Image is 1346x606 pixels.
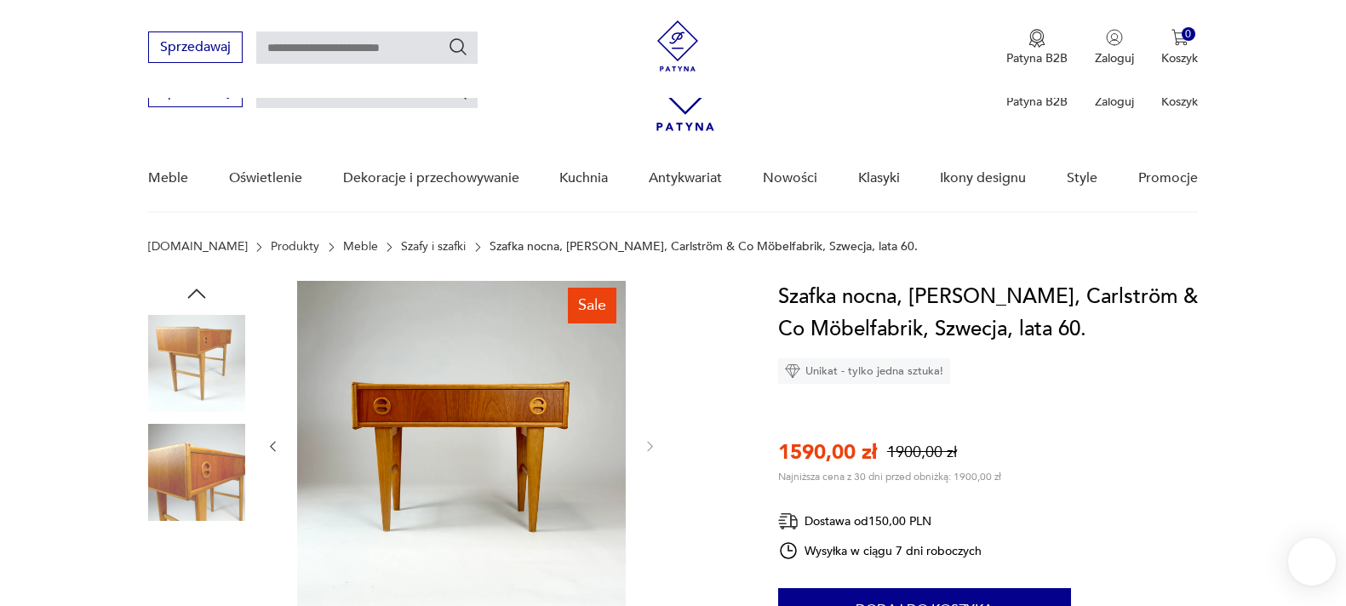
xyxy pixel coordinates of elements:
[343,146,519,211] a: Dekoracje i przechowywanie
[271,240,319,254] a: Produkty
[1161,29,1198,66] button: 0Koszyk
[858,146,900,211] a: Klasyki
[778,511,982,532] div: Dostawa od 150,00 PLN
[778,540,982,561] div: Wysyłka w ciągu 7 dni roboczych
[148,43,243,54] a: Sprzedawaj
[1288,538,1336,586] iframe: Smartsupp widget button
[148,87,243,99] a: Sprzedawaj
[1182,27,1196,42] div: 0
[778,511,799,532] img: Ikona dostawy
[401,240,466,254] a: Szafy i szafki
[1006,50,1068,66] p: Patyna B2B
[649,146,722,211] a: Antykwariat
[652,20,703,71] img: Patyna - sklep z meblami i dekoracjami vintage
[1006,94,1068,110] p: Patyna B2B
[785,363,800,379] img: Ikona diamentu
[229,146,302,211] a: Oświetlenie
[148,146,188,211] a: Meble
[887,442,957,463] p: 1900,00 zł
[778,438,877,466] p: 1590,00 zł
[490,240,918,254] p: Szafka nocna, [PERSON_NAME], Carlström & Co Möbelfabrik, Szwecja, lata 60.
[148,315,245,412] img: Zdjęcie produktu Szafka nocna, konsola tekowa, Carlström & Co Möbelfabrik, Szwecja, lata 60.
[148,424,245,521] img: Zdjęcie produktu Szafka nocna, konsola tekowa, Carlström & Co Möbelfabrik, Szwecja, lata 60.
[1028,29,1045,48] img: Ikona medalu
[1171,29,1188,46] img: Ikona koszyka
[778,358,950,384] div: Unikat - tylko jedna sztuka!
[448,37,468,57] button: Szukaj
[1006,29,1068,66] a: Ikona medaluPatyna B2B
[148,31,243,63] button: Sprzedawaj
[778,281,1198,346] h1: Szafka nocna, [PERSON_NAME], Carlström & Co Möbelfabrik, Szwecja, lata 60.
[343,240,378,254] a: Meble
[1095,29,1134,66] button: Zaloguj
[1006,29,1068,66] button: Patyna B2B
[1095,94,1134,110] p: Zaloguj
[559,146,608,211] a: Kuchnia
[763,146,817,211] a: Nowości
[1138,146,1198,211] a: Promocje
[1106,29,1123,46] img: Ikonka użytkownika
[568,288,616,323] div: Sale
[1161,94,1198,110] p: Koszyk
[1161,50,1198,66] p: Koszyk
[778,470,1001,483] p: Najniższa cena z 30 dni przed obniżką: 1900,00 zł
[940,146,1026,211] a: Ikony designu
[1095,50,1134,66] p: Zaloguj
[1067,146,1097,211] a: Style
[148,240,248,254] a: [DOMAIN_NAME]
